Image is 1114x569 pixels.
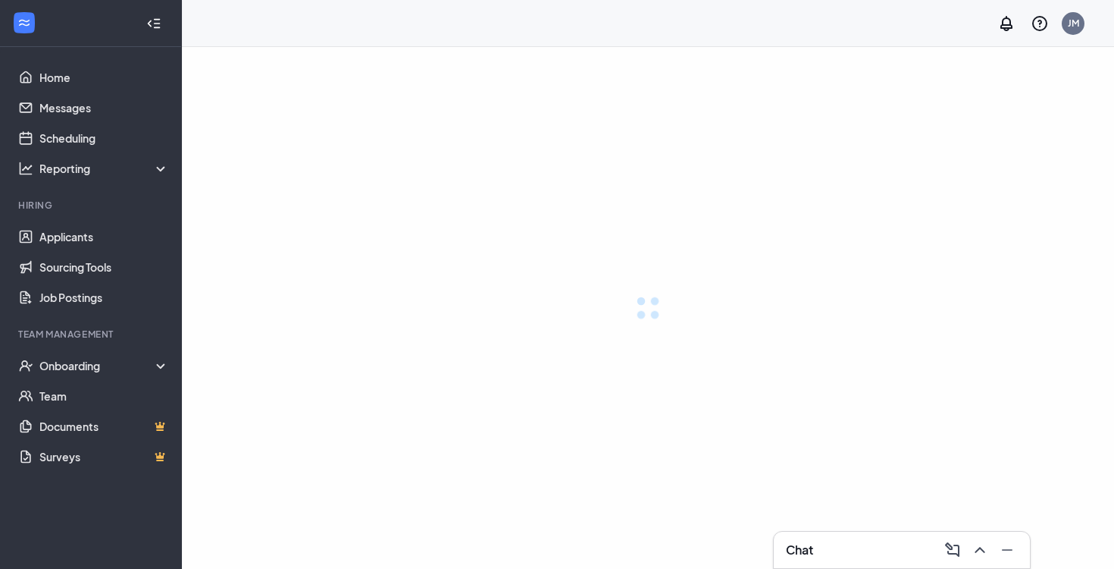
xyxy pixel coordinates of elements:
svg: UserCheck [18,358,33,373]
a: Scheduling [39,123,169,153]
a: Sourcing Tools [39,252,169,282]
h3: Chat [786,542,813,558]
svg: WorkstreamLogo [17,15,32,30]
svg: Collapse [146,16,161,31]
a: Applicants [39,222,169,252]
svg: Analysis [18,161,33,176]
button: ChevronUp [966,538,990,562]
svg: ChevronUp [971,541,989,559]
svg: ComposeMessage [943,541,962,559]
svg: QuestionInfo [1031,14,1049,33]
div: Reporting [39,161,170,176]
div: Onboarding [39,358,170,373]
svg: Minimize [998,541,1016,559]
a: Messages [39,93,169,123]
a: SurveysCrown [39,442,169,472]
a: Job Postings [39,282,169,313]
button: Minimize [994,538,1018,562]
a: DocumentsCrown [39,411,169,442]
div: Hiring [18,199,166,212]
svg: Notifications [997,14,1015,33]
a: Home [39,62,169,93]
a: Team [39,381,169,411]
div: Team Management [18,328,166,341]
button: ComposeMessage [939,538,963,562]
div: JM [1068,17,1079,30]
